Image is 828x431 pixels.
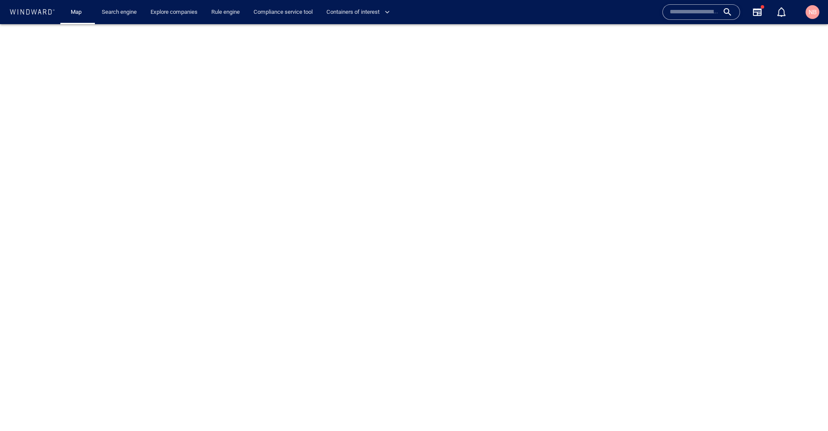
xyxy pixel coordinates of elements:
[208,5,243,20] a: Rule engine
[804,3,821,21] button: NB
[809,9,817,16] span: NB
[791,392,822,425] iframe: Chat
[326,7,390,17] span: Containers of interest
[250,5,316,20] a: Compliance service tool
[67,5,88,20] a: Map
[323,5,397,20] button: Containers of interest
[64,5,91,20] button: Map
[147,5,201,20] a: Explore companies
[98,5,140,20] a: Search engine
